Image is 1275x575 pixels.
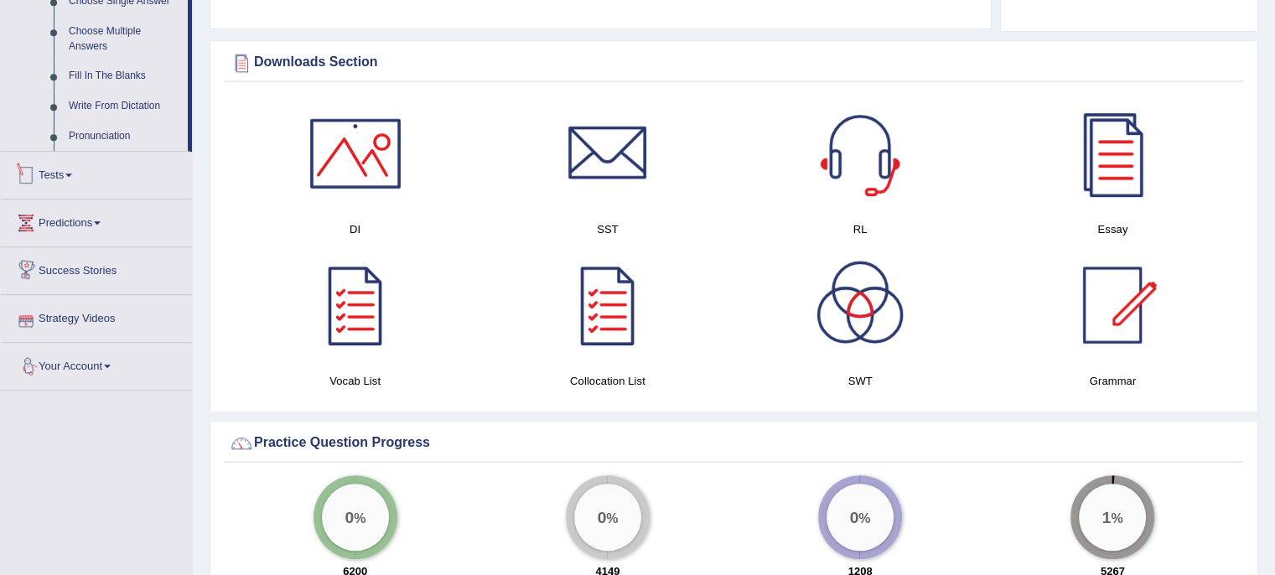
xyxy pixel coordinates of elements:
[597,507,606,526] big: 0
[1,199,192,241] a: Predictions
[1,343,192,385] a: Your Account
[995,372,1231,390] h4: Grammar
[743,372,978,390] h4: SWT
[995,220,1231,238] h4: Essay
[490,220,725,238] h4: SST
[237,220,473,238] h4: DI
[61,91,188,122] a: Write From Dictation
[1,152,192,194] a: Tests
[61,61,188,91] a: Fill In The Blanks
[322,484,389,551] div: %
[61,17,188,61] a: Choose Multiple Answers
[229,431,1239,456] div: Practice Question Progress
[743,220,978,238] h4: RL
[1079,484,1146,551] div: %
[345,507,354,526] big: 0
[237,372,473,390] h4: Vocab List
[61,122,188,152] a: Pronunciation
[850,507,859,526] big: 0
[490,372,725,390] h4: Collocation List
[229,50,1239,75] div: Downloads Section
[1,247,192,289] a: Success Stories
[574,484,641,551] div: %
[1,295,192,337] a: Strategy Videos
[827,484,894,551] div: %
[1102,507,1112,526] big: 1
